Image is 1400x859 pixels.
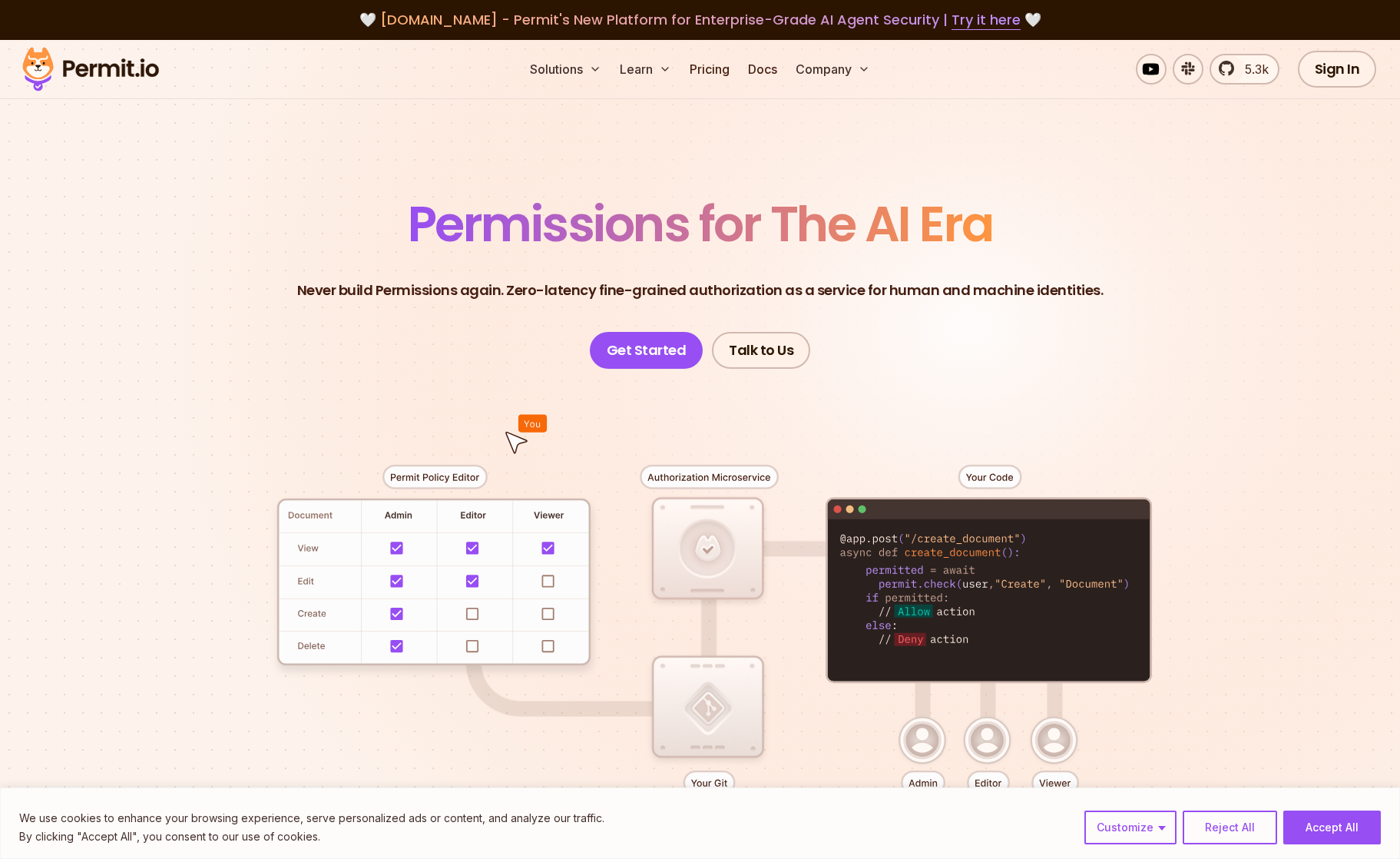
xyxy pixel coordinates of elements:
[1298,51,1377,88] a: Sign In
[408,190,993,258] span: Permissions for The AI Era
[614,54,677,85] button: Learn
[1283,811,1381,844] button: Accept All
[1084,811,1177,844] button: Customize
[742,54,783,85] a: Docs
[380,10,1021,29] span: [DOMAIN_NAME] - Permit's New Platform for Enterprise-Grade AI Agent Security |
[37,9,1363,31] div: 🤍 🤍
[1236,60,1269,78] span: 5.3k
[297,280,1104,301] p: Never build Permissions again. Zero-latency fine-grained authorization as a service for human and...
[15,43,166,95] img: Permit logo
[524,54,607,85] button: Solutions
[1210,54,1279,85] a: 5.3k
[19,827,604,846] p: By clicking "Accept All", you consent to our use of cookies.
[952,10,1021,30] a: Try it here
[683,54,736,85] a: Pricing
[1183,811,1277,844] button: Reject All
[712,332,810,369] a: Talk to Us
[590,332,703,369] a: Get Started
[19,809,604,827] p: We use cookies to enhance your browsing experience, serve personalized ads or content, and analyz...
[789,54,876,85] button: Company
